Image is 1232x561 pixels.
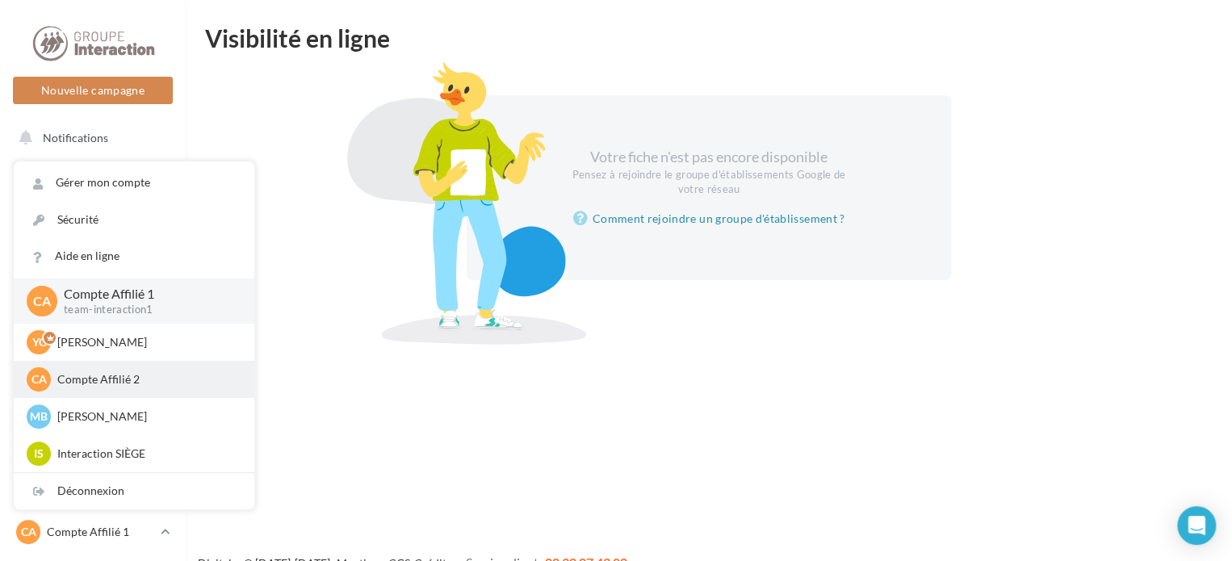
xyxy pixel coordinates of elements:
a: Boîte de réception [10,201,176,236]
span: IS [34,446,44,462]
span: Notifications [43,131,108,144]
a: Comment rejoindre un groupe d'établissement ? [573,209,845,228]
span: CA [21,524,36,540]
div: Visibilité en ligne [205,26,1213,50]
p: Compte Affilié 2 [57,371,235,387]
button: Notifications [10,121,170,155]
p: Compte Affilié 1 [47,524,154,540]
a: Calendrier [10,363,176,397]
div: Open Intercom Messenger [1177,506,1216,545]
p: Interaction SIÈGE [57,446,235,462]
span: YC [32,334,46,350]
p: team-interaction1 [64,303,228,317]
a: Opérations [10,161,176,195]
span: CA [33,291,51,310]
a: Campagnes [10,283,176,317]
a: CA Compte Affilié 1 [13,517,173,547]
span: MB [30,408,48,425]
div: Déconnexion [14,473,254,509]
button: Nouvelle campagne [13,77,173,104]
p: [PERSON_NAME] [57,408,235,425]
p: Compte Affilié 1 [64,285,228,304]
p: [PERSON_NAME] [57,334,235,350]
div: Pensez à rejoindre le groupe d'établissements Google de votre réseau [570,168,848,197]
a: Médiathèque [10,323,176,357]
a: Gérer mon compte [14,165,254,201]
a: Visibilité en ligne [10,243,176,277]
span: CA [31,371,47,387]
a: Aide en ligne [14,238,254,274]
div: Votre fiche n'est pas encore disponible [570,147,848,196]
a: Sécurité [14,202,254,238]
